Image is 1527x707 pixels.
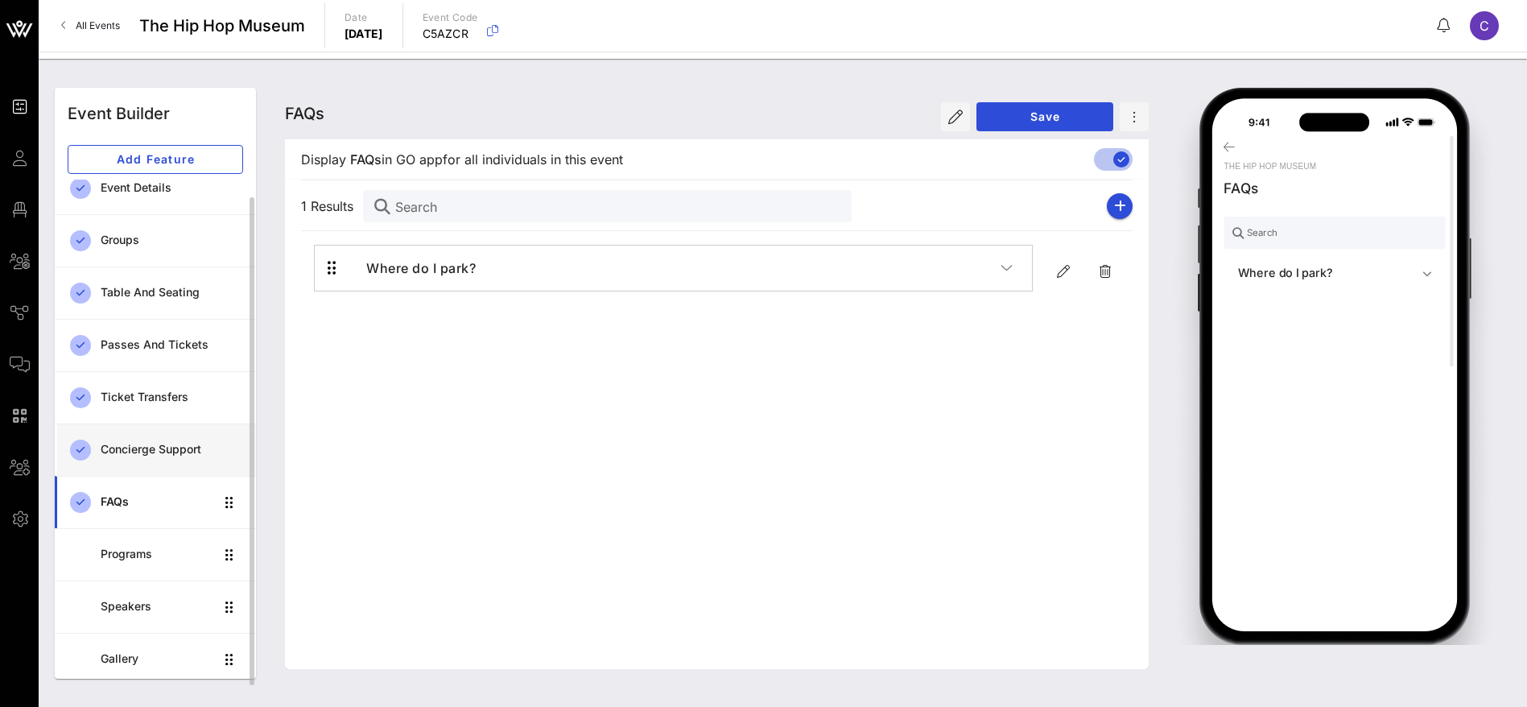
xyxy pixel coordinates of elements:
[101,391,243,404] div: Ticket Transfers
[345,10,383,26] p: Date
[989,110,1100,123] span: Save
[101,652,214,666] div: Gallery
[55,162,256,214] a: Event Details
[443,150,623,169] span: for all individuals in this event
[76,19,120,31] span: All Events
[81,152,229,166] span: Add Feature
[1224,179,1445,197] div: FAQs
[55,214,256,267] a: Groups
[101,338,243,352] div: Passes and Tickets
[1224,254,1445,291] button: Where do I park?
[423,10,478,26] p: Event Code
[55,424,256,476] a: Concierge Support
[55,633,256,685] a: Gallery
[55,528,256,581] a: Programs
[52,13,130,39] a: All Events
[345,26,383,42] p: [DATE]
[1480,18,1489,34] span: C
[101,181,243,195] div: Event Details
[301,196,363,216] span: 1 Results
[55,371,256,424] a: Ticket Transfers
[347,246,1032,291] button: Where do I park?
[350,150,382,169] span: FAQs
[366,258,1001,278] h4: Where do I park?
[101,548,214,561] div: Programs
[68,101,170,126] div: Event Builder
[101,234,243,247] div: Groups
[101,443,243,457] div: Concierge Support
[55,319,256,371] a: Passes and Tickets
[1470,11,1499,40] div: C
[55,476,256,528] a: FAQs
[976,102,1113,131] button: Save
[101,286,243,300] div: Table and Seating
[1238,263,1422,282] h4: Where do I park?
[68,145,243,174] button: Add Feature
[285,104,324,123] span: FAQs
[55,581,256,633] a: Speakers
[101,600,214,614] div: Speakers
[101,495,214,509] div: FAQs
[55,267,256,319] a: Table and Seating
[139,14,305,38] span: The Hip Hop Museum
[423,26,478,42] p: C5AZCR
[301,150,623,169] span: Display in GO app
[1224,160,1445,172] div: The Hip Hop Museum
